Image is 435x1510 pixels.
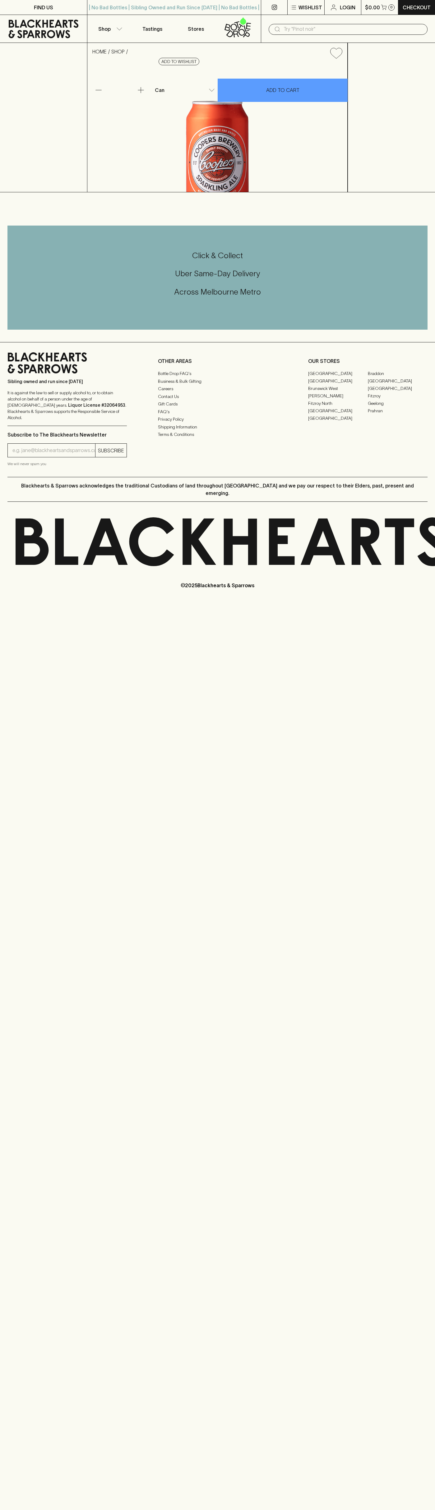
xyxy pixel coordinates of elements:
[308,407,368,414] a: [GEOGRAPHIC_DATA]
[308,400,368,407] a: Fitzroy North
[68,403,125,408] strong: Liquor License #32064953
[92,49,107,54] a: HOME
[284,24,423,34] input: Try "Pinot noir"
[158,357,277,365] p: OTHER AREAS
[158,393,277,400] a: Contact Us
[174,15,218,43] a: Stores
[7,461,127,467] p: We will never spam you
[7,287,428,297] h5: Across Melbourne Metro
[368,377,428,385] a: [GEOGRAPHIC_DATA]
[308,377,368,385] a: [GEOGRAPHIC_DATA]
[7,268,428,279] h5: Uber Same-Day Delivery
[368,407,428,414] a: Prahran
[158,416,277,423] a: Privacy Policy
[7,250,428,261] h5: Click & Collect
[12,482,423,497] p: Blackhearts & Sparrows acknowledges the traditional Custodians of land throughout [GEOGRAPHIC_DAT...
[95,444,127,457] button: SUBSCRIBE
[158,400,277,408] a: Gift Cards
[158,423,277,431] a: Shipping Information
[87,64,347,192] img: 16917.png
[158,385,277,393] a: Careers
[98,447,124,454] p: SUBSCRIBE
[365,4,380,11] p: $0.00
[158,431,277,438] a: Terms & Conditions
[368,385,428,392] a: [GEOGRAPHIC_DATA]
[7,226,428,330] div: Call to action block
[368,400,428,407] a: Geelong
[368,370,428,377] a: Braddon
[7,390,127,421] p: It is against the law to sell or supply alcohol to, or to obtain alcohol on behalf of a person un...
[159,58,199,65] button: Add to wishlist
[298,4,322,11] p: Wishlist
[188,25,204,33] p: Stores
[308,392,368,400] a: [PERSON_NAME]
[34,4,53,11] p: FIND US
[87,15,131,43] button: Shop
[308,370,368,377] a: [GEOGRAPHIC_DATA]
[142,25,162,33] p: Tastings
[308,385,368,392] a: Brunswick West
[218,79,348,102] button: ADD TO CART
[131,15,174,43] a: Tastings
[308,357,428,365] p: OUR STORES
[98,25,111,33] p: Shop
[7,431,127,438] p: Subscribe to The Blackhearts Newsletter
[12,446,95,455] input: e.g. jane@blackheartsandsparrows.com.au
[390,6,393,9] p: 0
[158,370,277,377] a: Bottle Drop FAQ's
[158,377,277,385] a: Business & Bulk Gifting
[7,378,127,385] p: Sibling owned and run since [DATE]
[368,392,428,400] a: Fitzroy
[266,86,299,94] p: ADD TO CART
[403,4,431,11] p: Checkout
[308,414,368,422] a: [GEOGRAPHIC_DATA]
[152,84,217,96] div: Can
[111,49,125,54] a: SHOP
[158,408,277,415] a: FAQ's
[328,45,345,61] button: Add to wishlist
[155,86,164,94] p: Can
[340,4,355,11] p: Login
